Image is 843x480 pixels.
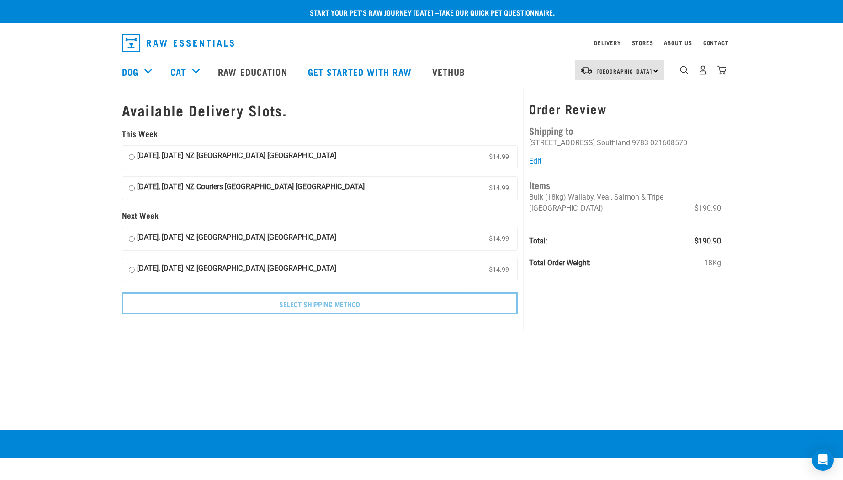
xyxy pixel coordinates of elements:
[597,138,648,147] li: Southland 9783
[137,263,336,277] strong: [DATE], [DATE] NZ [GEOGRAPHIC_DATA] [GEOGRAPHIC_DATA]
[439,10,555,14] a: take our quick pet questionnaire.
[122,129,518,138] h5: This Week
[529,178,721,192] h4: Items
[717,65,726,75] img: home-icon@2x.png
[695,203,721,214] span: $190.90
[137,181,365,195] strong: [DATE], [DATE] NZ Couriers [GEOGRAPHIC_DATA] [GEOGRAPHIC_DATA]
[632,41,653,44] a: Stores
[680,66,689,74] img: home-icon-1@2x.png
[487,263,511,277] span: $14.99
[529,237,547,245] strong: Total:
[170,65,186,79] a: Cat
[137,232,336,246] strong: [DATE], [DATE] NZ [GEOGRAPHIC_DATA] [GEOGRAPHIC_DATA]
[529,102,721,116] h3: Order Review
[122,102,518,118] h1: Available Delivery Slots.
[423,53,477,90] a: Vethub
[529,138,595,147] li: [STREET_ADDRESS]
[695,236,721,247] span: $190.90
[698,65,708,75] img: user.png
[122,211,518,220] h5: Next Week
[122,34,234,52] img: Raw Essentials Logo
[122,65,138,79] a: Dog
[594,41,620,44] a: Delivery
[122,292,518,314] input: Select Shipping Method
[529,258,591,267] strong: Total Order Weight:
[487,150,511,164] span: $14.99
[529,193,663,212] span: Bulk (18kg) Wallaby, Veal, Salmon & Tripe ([GEOGRAPHIC_DATA])
[580,66,593,74] img: van-moving.png
[129,150,135,164] input: [DATE], [DATE] NZ [GEOGRAPHIC_DATA] [GEOGRAPHIC_DATA] $14.99
[703,41,729,44] a: Contact
[650,138,687,147] li: 021608570
[597,69,652,73] span: [GEOGRAPHIC_DATA]
[115,30,729,56] nav: dropdown navigation
[487,232,511,246] span: $14.99
[664,41,692,44] a: About Us
[487,181,511,195] span: $14.99
[529,157,541,165] a: Edit
[209,53,298,90] a: Raw Education
[704,258,721,269] span: 18Kg
[529,123,721,137] h4: Shipping to
[299,53,423,90] a: Get started with Raw
[812,449,834,471] div: Open Intercom Messenger
[129,181,135,195] input: [DATE], [DATE] NZ Couriers [GEOGRAPHIC_DATA] [GEOGRAPHIC_DATA] $14.99
[137,150,336,164] strong: [DATE], [DATE] NZ [GEOGRAPHIC_DATA] [GEOGRAPHIC_DATA]
[129,232,135,246] input: [DATE], [DATE] NZ [GEOGRAPHIC_DATA] [GEOGRAPHIC_DATA] $14.99
[129,263,135,277] input: [DATE], [DATE] NZ [GEOGRAPHIC_DATA] [GEOGRAPHIC_DATA] $14.99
